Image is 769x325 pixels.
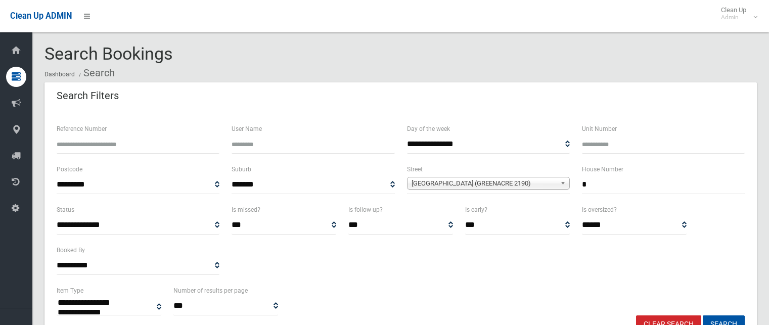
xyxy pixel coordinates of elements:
[44,71,75,78] a: Dashboard
[465,204,487,215] label: Is early?
[173,285,248,296] label: Number of results per page
[57,164,82,175] label: Postcode
[10,11,72,21] span: Clean Up ADMIN
[716,6,756,21] span: Clean Up
[232,204,260,215] label: Is missed?
[57,245,85,256] label: Booked By
[57,285,83,296] label: Item Type
[76,64,115,82] li: Search
[232,164,251,175] label: Suburb
[582,204,617,215] label: Is oversized?
[44,86,131,106] header: Search Filters
[721,14,746,21] small: Admin
[57,123,107,134] label: Reference Number
[407,164,423,175] label: Street
[407,123,450,134] label: Day of the week
[582,123,617,134] label: Unit Number
[412,177,556,190] span: [GEOGRAPHIC_DATA] (GREENACRE 2190)
[44,43,173,64] span: Search Bookings
[232,123,262,134] label: User Name
[57,204,74,215] label: Status
[348,204,383,215] label: Is follow up?
[582,164,623,175] label: House Number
